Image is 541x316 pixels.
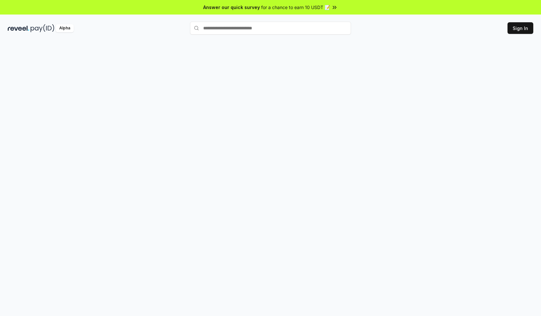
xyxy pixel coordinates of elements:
[261,4,330,11] span: for a chance to earn 10 USDT 📝
[508,22,533,34] button: Sign In
[203,4,260,11] span: Answer our quick survey
[31,24,54,32] img: pay_id
[8,24,29,32] img: reveel_dark
[56,24,74,32] div: Alpha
